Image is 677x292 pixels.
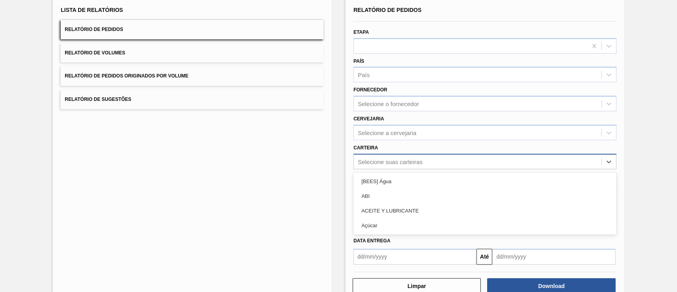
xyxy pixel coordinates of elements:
div: Açúcar Líquido [353,233,616,248]
span: Relatório de Sugestões [65,97,131,102]
div: Selecione a cervejaria [358,129,416,136]
button: Relatório de Pedidos [61,20,324,39]
div: ABI [353,189,616,203]
label: Etapa [353,29,369,35]
button: Relatório de Pedidos Originados por Volume [61,66,324,86]
input: dd/mm/yyyy [492,249,615,265]
div: Açúcar [353,218,616,233]
span: Data Entrega [353,238,390,244]
div: Selecione o fornecedor [358,101,419,107]
label: Cervejaria [353,116,384,122]
span: Relatório de Pedidos Originados por Volume [65,73,188,79]
button: Relatório de Sugestões [61,90,324,109]
input: dd/mm/yyyy [353,249,476,265]
button: Relatório de Volumes [61,43,324,63]
button: Até [476,249,492,265]
span: Relatório de Pedidos [65,27,123,32]
div: [BEES] Água [353,174,616,189]
label: País [353,58,364,64]
label: Fornecedor [353,87,387,93]
span: Relatório de Volumes [65,50,125,56]
label: Carteira [353,145,378,151]
span: Lista de Relatórios [61,7,123,13]
div: Selecione suas carteiras [358,158,422,165]
div: País [358,72,370,78]
div: ACEITE Y LUBRICANTE [353,203,616,218]
span: Relatório de Pedidos [353,7,422,13]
